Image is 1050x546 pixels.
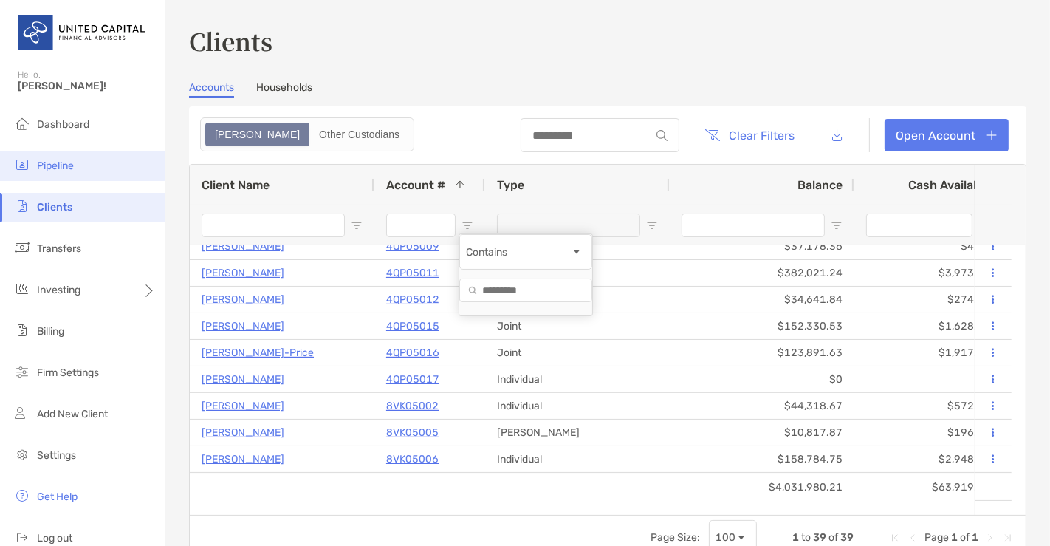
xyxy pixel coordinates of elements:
[854,233,1002,259] div: $4.31
[13,321,31,339] img: billing icon
[670,313,854,339] div: $152,330.53
[13,446,31,463] img: settings icon
[18,80,156,92] span: [PERSON_NAME]!
[37,449,76,462] span: Settings
[813,531,826,544] span: 39
[386,344,439,362] p: 4QP05016
[386,178,445,192] span: Account #
[13,280,31,298] img: investing icon
[854,474,1002,500] div: $63,919.84
[202,214,345,237] input: Client Name Filter Input
[831,219,843,231] button: Open Filter Menu
[466,246,571,259] div: Contains
[485,313,670,339] div: Joint
[37,118,89,131] span: Dashboard
[37,532,72,545] span: Log out
[37,242,81,255] span: Transfers
[37,325,64,338] span: Billing
[386,317,439,335] a: 4QP05015
[656,130,668,141] img: input icon
[189,24,1026,58] h3: Clients
[202,397,284,415] a: [PERSON_NAME]
[670,233,854,259] div: $37,178.36
[670,474,854,500] div: $4,031,980.21
[202,370,284,389] a: [PERSON_NAME]
[13,115,31,132] img: dashboard icon
[497,178,524,192] span: Type
[13,197,31,215] img: clients icon
[459,234,592,270] div: Filtering operator
[386,423,439,442] a: 8VK05005
[459,279,592,302] input: Filter Value
[13,487,31,505] img: get-help icon
[951,531,958,544] span: 1
[485,340,670,366] div: Joint
[854,260,1002,286] div: $3,973.51
[13,239,31,256] img: transfers icon
[202,290,284,309] a: [PERSON_NAME]
[386,290,439,309] a: 4QP05012
[485,446,670,472] div: Individual
[37,201,72,214] span: Clients
[351,219,363,231] button: Open Filter Menu
[37,284,80,296] span: Investing
[202,264,284,282] a: [PERSON_NAME]
[386,237,439,256] a: 4QP05009
[670,366,854,392] div: $0
[207,124,308,145] div: Zoe
[202,423,284,442] p: [PERSON_NAME]
[694,119,806,151] button: Clear Filters
[866,214,972,237] input: Cash Available Filter Input
[670,420,854,446] div: $10,817.87
[670,446,854,472] div: $158,784.75
[854,340,1002,366] div: $1,917.66
[854,366,1002,392] div: $0
[37,491,78,503] span: Get Help
[13,404,31,422] img: add_new_client icon
[202,344,314,362] a: [PERSON_NAME]-Price
[386,264,439,282] a: 4QP05011
[18,6,147,59] img: United Capital Logo
[189,81,234,98] a: Accounts
[651,531,700,544] div: Page Size:
[716,531,735,544] div: 100
[485,420,670,446] div: [PERSON_NAME]
[386,214,456,237] input: Account # Filter Input
[386,450,439,468] a: 8VK05006
[854,473,1002,499] div: $3,431.34
[485,393,670,419] div: Individual
[646,219,658,231] button: Open Filter Menu
[854,313,1002,339] div: $1,628.32
[202,237,284,256] a: [PERSON_NAME]
[908,178,990,192] span: Cash Available
[37,160,74,172] span: Pipeline
[854,393,1002,419] div: $572.74
[37,366,99,379] span: Firm Settings
[311,124,408,145] div: Other Custodians
[202,317,284,335] a: [PERSON_NAME]
[792,531,799,544] span: 1
[202,178,270,192] span: Client Name
[984,532,996,544] div: Next Page
[670,393,854,419] div: $44,318.67
[485,473,670,499] div: Rollover IRA
[202,450,284,468] a: [PERSON_NAME]
[485,366,670,392] div: Individual
[1002,532,1014,544] div: Last Page
[682,214,825,237] input: Balance Filter Input
[854,287,1002,313] div: $274.80
[386,397,439,415] p: 8VK05002
[13,528,31,546] img: logout icon
[840,531,854,544] span: 39
[670,340,854,366] div: $123,891.63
